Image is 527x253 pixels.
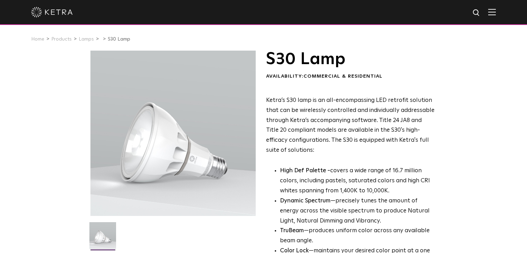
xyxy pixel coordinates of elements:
[280,166,435,196] p: covers a wide range of 16.7 million colors, including pastels, saturated colors and high CRI whit...
[79,37,94,42] a: Lamps
[31,37,44,42] a: Home
[280,196,435,226] li: —precisely tunes the amount of energy across the visible spectrum to produce Natural Light, Natur...
[31,7,73,17] img: ketra-logo-2019-white
[472,9,481,17] img: search icon
[280,198,331,204] strong: Dynamic Spectrum
[280,228,304,234] strong: TruBeam
[280,168,330,174] strong: High Def Palette -
[304,74,383,79] span: Commercial & Residential
[280,226,435,246] li: —produces uniform color across any available beam angle.
[266,73,435,80] div: Availability:
[266,97,434,153] span: Ketra’s S30 lamp is an all-encompassing LED retrofit solution that can be wirelessly controlled a...
[108,37,130,42] a: S30 Lamp
[266,51,435,68] h1: S30 Lamp
[488,9,496,15] img: Hamburger%20Nav.svg
[51,37,72,42] a: Products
